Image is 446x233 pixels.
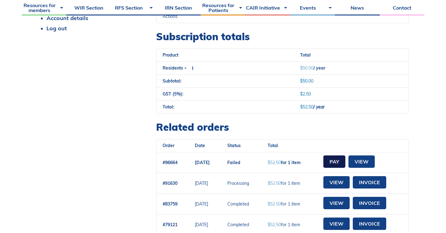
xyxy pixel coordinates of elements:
a: #91630 [163,180,177,186]
span: $ [300,104,303,110]
h2: Subscription totals [156,31,409,42]
a: View [348,155,375,168]
a: Log out [46,25,67,32]
span: $ [300,78,303,84]
span: Date [195,143,205,148]
time: 1726786503 [195,180,208,186]
a: Invoice [353,218,386,230]
a: Residents [163,65,183,71]
time: 1758322510 [195,160,210,165]
a: Account details [46,15,88,22]
span: Status [227,143,241,148]
time: 1641504987 [195,222,208,227]
th: Subtotal: [156,74,294,87]
span: 52.50 [268,180,281,186]
a: View [323,176,350,189]
h2: Related orders [156,121,409,133]
span: 52.50 [268,160,281,165]
a: #96664 [163,160,177,165]
span: 2.50 [300,91,311,97]
span: 50.00 [300,78,313,84]
span: Order [163,143,174,148]
td: Failed [221,152,262,173]
a: Invoice [353,176,386,189]
span: 52.50 [268,201,281,207]
span: $ [300,65,303,71]
strong: × 1 [184,65,195,71]
th: Product [156,49,294,61]
td: for 1 item [261,193,315,214]
time: 1673041019 [195,201,208,207]
td: Actions [156,10,292,23]
a: #79121 [163,222,177,227]
th: Total [294,49,409,61]
a: View [323,218,350,230]
td: for 1 item [261,152,315,173]
a: Pay [323,155,345,168]
td: for 1 item [261,173,315,193]
td: Processing [221,173,262,193]
th: GST (5%): [156,87,294,100]
span: Total [268,143,278,148]
span: 52.50 [268,222,281,227]
span: 50.00 [300,65,313,71]
th: Total: [156,100,294,113]
span: $ [300,91,303,97]
span: 52.50 [300,104,313,110]
a: View [323,197,350,209]
td: / year [294,100,409,113]
td: Completed [221,193,262,214]
span: $ [268,201,270,207]
span: $ [268,180,270,186]
a: Invoice [353,197,386,209]
span: $ [268,160,270,165]
a: #83759 [163,201,177,207]
span: $ [268,222,270,227]
td: / year [294,61,409,74]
